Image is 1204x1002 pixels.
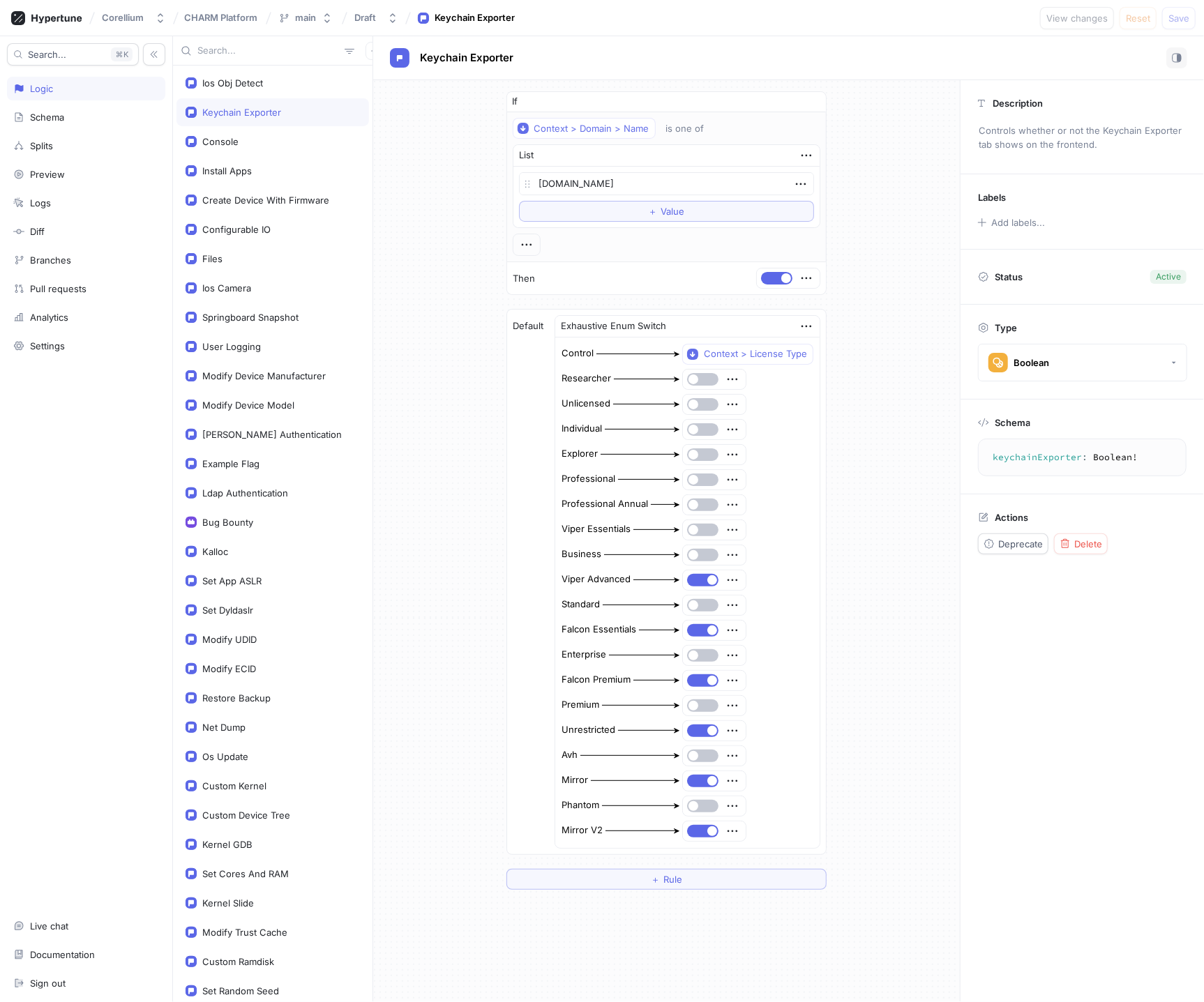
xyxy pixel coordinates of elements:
div: Logs [30,197,51,208]
div: List [519,149,534,162]
button: main [273,6,338,29]
div: Kernel Slide [202,897,254,909]
div: K [111,47,133,61]
div: Documentation [30,949,95,960]
span: CHARM Platform [184,13,257,22]
div: main [295,12,316,24]
span: ＋ [648,207,657,215]
span: Rule [663,875,682,883]
div: Mirror V2 [562,823,603,837]
div: Ios Camera [202,282,251,294]
p: Status [995,267,1023,287]
span: View changes [1046,14,1108,22]
textarea: [DOMAIN_NAME] [519,172,815,195]
div: Schema [30,112,64,123]
div: Premium [562,698,599,712]
div: Console [202,136,239,147]
div: is one of [666,123,705,135]
div: Professional Annual [562,497,648,511]
button: Corellium [96,6,172,29]
button: Delete [1054,533,1108,554]
div: Context > License Type [704,348,807,360]
div: Explorer [562,447,598,461]
div: Custom Ramdisk [202,956,274,967]
div: Kalloc [202,546,228,557]
div: Control [562,347,594,360]
div: Configurable IO [202,224,271,235]
div: Set Random Seed [202,985,279,996]
div: Exhaustive Enum Switch [561,319,666,333]
div: Bug Bounty [202,517,253,528]
p: Schema [995,417,1030,428]
div: Modify Device Manufacturer [202,370,326,381]
div: Os Update [202,751,248,762]
div: Live chat [30,920,68,932]
div: Set App ASLR [202,575,262,586]
button: ＋Rule [506,869,827,890]
div: Custom Device Tree [202,810,290,821]
div: Restore Backup [202,692,271,704]
div: Branches [30,255,71,266]
div: Unrestricted [562,723,615,737]
div: Create Device With Firmware [202,195,329,206]
div: Install Apps [202,165,252,176]
div: Kernel GDB [202,839,253,850]
div: Springboard Snapshot [202,312,299,323]
div: Set Cores And RAM [202,868,289,879]
p: Controls whether or not the Keychain Exporter tab shows on the frontend. [972,119,1192,156]
div: Draft [354,12,376,24]
span: Save [1168,14,1189,22]
div: [PERSON_NAME] Authentication [202,429,342,440]
div: Example Flag [202,458,259,469]
div: Viper Essentials [562,522,631,536]
span: Value [661,207,684,215]
p: Type [995,322,1017,333]
button: Search...K [7,43,139,66]
div: Net Dump [202,722,246,733]
button: ＋Value [519,201,815,222]
div: Corellium [102,12,144,24]
div: Logic [30,83,53,94]
button: Context > License Type [682,344,813,365]
div: Standard [562,598,600,612]
span: Keychain Exporter [420,52,513,63]
span: Reset [1126,14,1150,22]
p: Description [993,98,1043,109]
button: Context > Domain > Name [513,118,656,139]
button: Reset [1120,7,1157,29]
button: View changes [1040,7,1114,29]
div: Context > Domain > Name [534,123,649,135]
div: Avh [562,748,578,762]
div: Researcher [562,372,611,386]
div: Enterprise [562,648,606,662]
button: Deprecate [978,533,1048,554]
div: Keychain Exporter [202,107,281,118]
div: Active [1156,271,1181,283]
div: Preview [30,169,65,180]
div: Falcon Premium [562,673,631,687]
div: Analytics [30,312,68,323]
button: Add labels... [973,213,1048,231]
div: Settings [30,340,65,351]
div: Sign out [30,978,66,989]
input: Search... [197,44,339,58]
div: Modify ECID [202,663,256,674]
button: Save [1162,7,1196,29]
span: ＋ [651,875,660,883]
div: Business [562,547,601,561]
div: Ios Obj Detect [202,77,263,89]
div: Diff [30,226,45,237]
a: Documentation [7,943,165,966]
div: Professional [562,472,615,486]
div: Unlicensed [562,397,610,411]
div: Add labels... [991,218,1045,227]
div: Mirror [562,773,588,787]
span: Search... [28,50,66,59]
p: Then [513,272,535,286]
span: Delete [1074,540,1102,548]
p: If [513,95,518,109]
button: Draft [349,6,404,29]
div: Files [202,253,223,264]
button: is one of [660,118,725,139]
p: Labels [978,192,1006,203]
